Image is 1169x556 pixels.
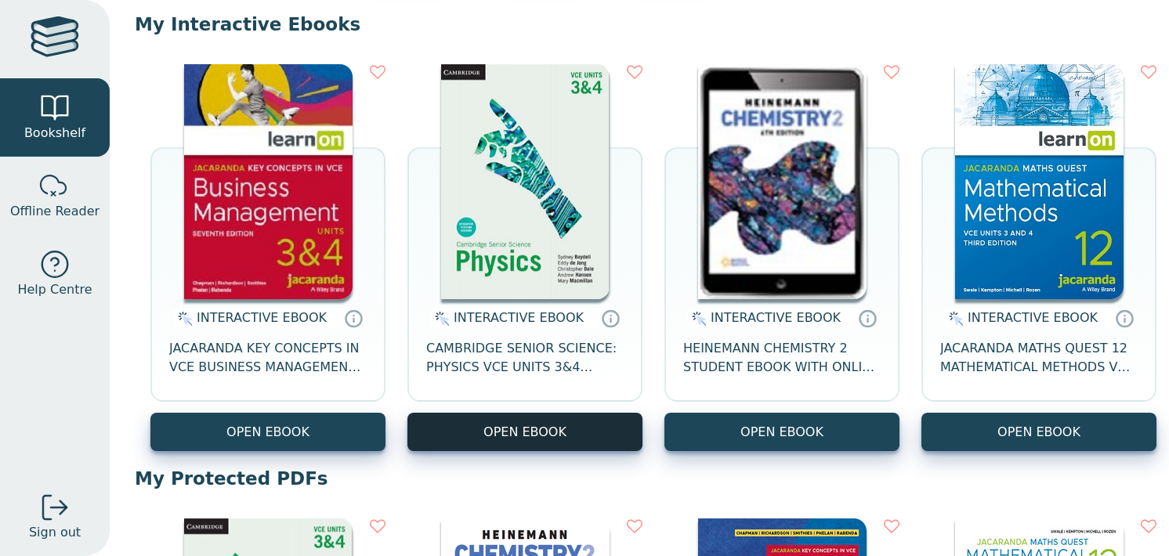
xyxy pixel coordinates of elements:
[169,339,367,377] span: JACARANDA KEY CONCEPTS IN VCE BUSINESS MANAGEMENT UNITS 3&4 7E LEARNON
[687,309,707,328] img: interactive.svg
[407,413,642,451] button: OPEN EBOOK
[17,280,92,299] span: Help Centre
[454,310,584,325] span: INTERACTIVE EBOOK
[601,309,620,327] a: Interactive eBooks are accessed online via the publisher’s portal. They contain interactive resou...
[10,202,100,221] span: Offline Reader
[711,310,841,325] span: INTERACTIVE EBOOK
[135,467,1144,490] p: My Protected PDFs
[944,309,964,328] img: interactive.svg
[1115,309,1134,327] a: Interactive eBooks are accessed online via the publisher’s portal. They contain interactive resou...
[698,64,867,299] img: b469017c-5ffc-4d8a-8eb5-2fe2dfd50c43.png
[426,339,624,377] span: CAMBRIDGE SENIOR SCIENCE: PHYSICS VCE UNITS 3&4 STUDENT EBOOK
[968,310,1098,325] span: INTERACTIVE EBOOK
[150,413,385,451] button: OPEN EBOOK
[197,310,327,325] span: INTERACTIVE EBOOK
[441,64,610,299] img: f03c2d27-3d67-4d3a-9639-a1f02459b352.png
[858,309,877,327] a: Interactive eBooks are accessed online via the publisher’s portal. They contain interactive resou...
[29,523,81,542] span: Sign out
[344,309,363,327] a: Interactive eBooks are accessed online via the publisher’s portal. They contain interactive resou...
[940,339,1138,377] span: JACARANDA MATHS QUEST 12 MATHEMATICAL METHODS VCE UNITS 3&4 3E LEARNON
[664,413,899,451] button: OPEN EBOOK
[135,13,1144,36] p: My Interactive Ebooks
[955,64,1124,299] img: 7f36df1b-30bd-4b3c-87ed-c8cc42c4d22f.jpg
[184,64,353,299] img: cfdd67b8-715a-4f04-bef2-4b9ce8a41cb7.jpg
[24,124,85,143] span: Bookshelf
[173,309,193,328] img: interactive.svg
[430,309,450,328] img: interactive.svg
[921,413,1156,451] button: OPEN EBOOK
[683,339,881,377] span: HEINEMANN CHEMISTRY 2 STUDENT EBOOK WITH ONLINE ASSESSMENT 6E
